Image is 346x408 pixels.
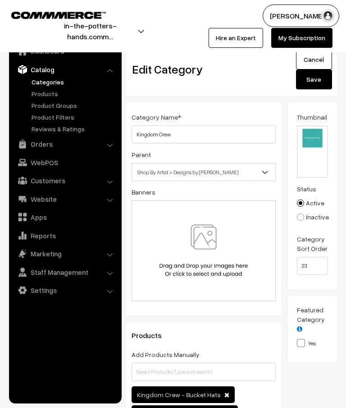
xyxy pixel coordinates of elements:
a: Reviews & Ratings [29,124,118,134]
button: in-the-potters-hands.comm… [14,20,166,42]
label: Category Name [132,112,181,122]
label: Banners [132,187,155,197]
a: Reports [11,227,118,244]
button: [PERSON_NAME]… [263,5,339,27]
label: Inactive [297,212,329,222]
img: COMMMERCE [11,12,106,19]
span: Shop By Artist > Designs by Emily Alexander [132,164,275,180]
label: Thumbnail [297,112,327,122]
a: Product Groups [29,101,118,110]
a: Website [11,191,118,207]
label: Yes [297,338,316,348]
a: Customers [11,172,118,189]
label: Active [297,198,324,208]
input: Select Products (Type and search) [132,363,276,381]
a: COMMMERCE [11,9,90,20]
a: Cancel [296,50,332,70]
a: Categories [29,77,118,87]
h2: Edit Category [132,62,278,76]
a: Apps [11,209,118,225]
label: Parent [132,150,151,159]
a: Marketing [11,246,118,262]
label: Featured Category [297,305,328,334]
a: Orders [11,136,118,152]
a: Products [29,89,118,98]
button: Save [296,70,332,89]
a: Staff Management [11,264,118,280]
a: Product Filters [29,112,118,122]
input: Enter Number [297,257,328,275]
a: Hire an Expert [209,28,263,48]
a: Settings [11,282,118,298]
a: Catalog [11,61,118,78]
img: user [321,9,335,23]
label: Status [297,184,316,194]
span: Products [132,331,173,340]
a: WebPOS [11,154,118,171]
span: Kingdom Crew - Bucket Hats [137,391,221,399]
label: Category Sort Order [297,234,328,253]
label: Add Products Manually [132,350,200,359]
a: My Subscription [271,28,332,48]
span: Shop By Artist > Designs by Emily Alexander [132,163,276,181]
input: Category Name [132,125,276,144]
